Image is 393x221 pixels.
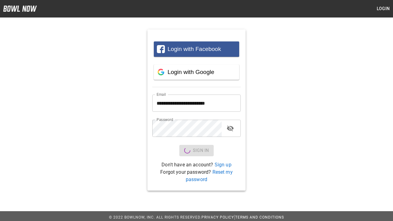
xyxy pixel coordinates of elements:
a: Reset my password [186,169,233,182]
span: © 2022 BowlNow, Inc. All Rights Reserved. [109,215,201,219]
button: Login [373,3,393,14]
span: Login with Facebook [168,46,221,52]
span: Login with Google [168,69,214,75]
a: Privacy Policy [201,215,234,219]
a: Terms and Conditions [235,215,284,219]
a: Sign up [215,162,232,168]
button: Login with Google [154,64,239,80]
p: Don't have an account? [152,161,241,169]
button: Login with Facebook [154,41,239,57]
p: Forgot your password? [152,169,241,183]
button: toggle password visibility [224,122,236,134]
img: logo [3,6,37,12]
